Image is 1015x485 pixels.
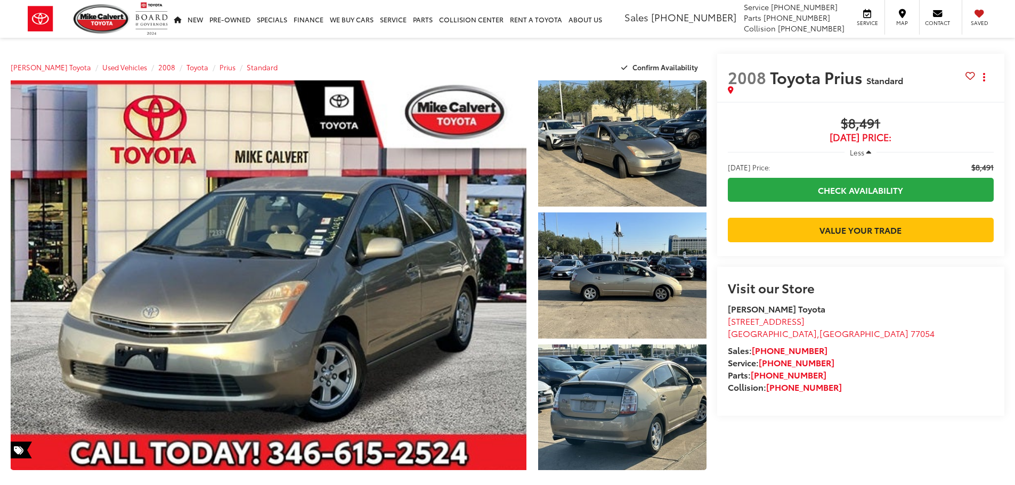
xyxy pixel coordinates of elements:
[766,381,842,393] a: [PHONE_NUMBER]
[538,212,707,339] a: Expand Photo 2
[728,281,994,294] h2: Visit our Store
[728,327,817,339] span: [GEOGRAPHIC_DATA]
[850,147,864,157] span: Less
[911,327,935,339] span: 77054
[728,116,994,132] span: $8,491
[538,344,707,471] a: Expand Photo 3
[728,218,994,242] a: Value Your Trade
[925,19,950,27] span: Contact
[866,74,903,86] span: Standard
[11,80,526,470] a: Expand Photo 0
[220,62,236,72] a: Prius
[11,62,91,72] a: [PERSON_NAME] Toyota
[971,162,994,172] span: $8,491
[247,62,278,72] a: Standard
[983,73,985,81] span: dropdown dots
[632,62,698,72] span: Confirm Availability
[74,4,130,34] img: Mike Calvert Toyota
[536,343,708,472] img: 2008 Toyota Prius Standard
[744,23,776,34] span: Collision
[890,19,914,27] span: Map
[778,23,845,34] span: [PHONE_NUMBER]
[5,78,531,472] img: 2008 Toyota Prius Standard
[624,10,648,24] span: Sales
[728,356,834,368] strong: Service:
[728,132,994,143] span: [DATE] Price:
[728,302,825,315] strong: [PERSON_NAME] Toyota
[728,344,827,356] strong: Sales:
[615,58,707,77] button: Confirm Availability
[651,10,736,24] span: [PHONE_NUMBER]
[975,68,994,86] button: Actions
[744,2,769,12] span: Service
[536,211,708,340] img: 2008 Toyota Prius Standard
[158,62,175,72] a: 2008
[845,143,876,162] button: Less
[186,62,208,72] a: Toyota
[728,65,766,88] span: 2008
[764,12,830,23] span: [PHONE_NUMBER]
[728,315,805,327] span: [STREET_ADDRESS]
[728,162,770,172] span: [DATE] Price:
[759,356,834,368] a: [PHONE_NUMBER]
[728,327,935,339] span: ,
[751,368,826,381] a: [PHONE_NUMBER]
[728,381,842,393] strong: Collision:
[11,441,32,458] span: Special
[819,327,908,339] span: [GEOGRAPHIC_DATA]
[536,79,708,208] img: 2008 Toyota Prius Standard
[538,80,707,207] a: Expand Photo 1
[770,65,866,88] span: Toyota Prius
[771,2,838,12] span: [PHONE_NUMBER]
[728,178,994,202] a: Check Availability
[752,344,827,356] a: [PHONE_NUMBER]
[728,368,826,381] strong: Parts:
[744,12,761,23] span: Parts
[855,19,879,27] span: Service
[728,315,935,339] a: [STREET_ADDRESS] [GEOGRAPHIC_DATA],[GEOGRAPHIC_DATA] 77054
[102,62,147,72] a: Used Vehicles
[968,19,991,27] span: Saved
